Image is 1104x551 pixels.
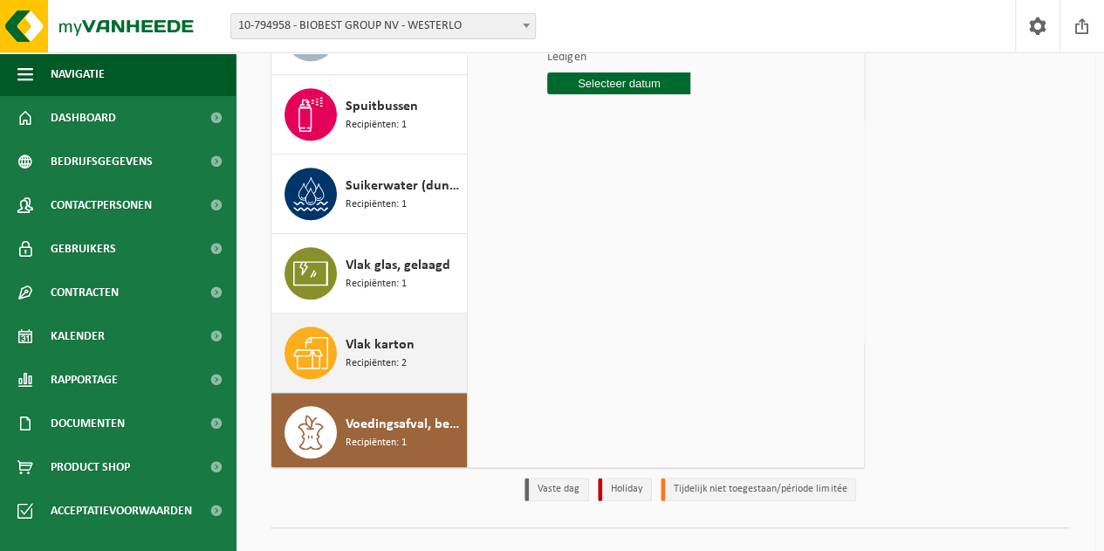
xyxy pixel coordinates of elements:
span: Recipiënten: 2 [346,355,407,372]
span: Contracten [51,271,119,314]
input: Selecteer datum [547,72,690,94]
span: Kalender [51,314,105,358]
span: Acceptatievoorwaarden [51,489,192,533]
span: Contactpersonen [51,183,152,227]
span: Product Shop [51,445,130,489]
span: Navigatie [51,52,105,96]
button: Voedingsafval, bevat producten van dierlijke oorsprong, onverpakt, categorie 3 Recipiënten: 1 [271,393,468,472]
li: Holiday [598,478,652,501]
span: Voedingsafval, bevat producten van dierlijke oorsprong, onverpakt, categorie 3 [346,414,463,435]
span: 10-794958 - BIOBEST GROUP NV - WESTERLO [230,13,536,39]
span: Gebruikers [51,227,116,271]
span: Recipiënten: 1 [346,435,407,451]
button: Vlak karton Recipiënten: 2 [271,313,468,393]
span: Spuitbussen [346,96,418,117]
p: Ledigen [547,52,833,64]
span: Recipiënten: 1 [346,117,407,134]
span: 10-794958 - BIOBEST GROUP NV - WESTERLO [231,14,535,38]
span: Recipiënten: 1 [346,196,407,213]
li: Tijdelijk niet toegestaan/période limitée [661,478,856,501]
span: Vlak glas, gelaagd [346,255,450,276]
span: Rapportage [51,358,118,402]
button: Suikerwater (dunne fractie) Recipiënten: 1 [271,155,468,234]
button: Spuitbussen Recipiënten: 1 [271,75,468,155]
span: Suikerwater (dunne fractie) [346,176,463,196]
span: Documenten [51,402,125,445]
span: Dashboard [51,96,116,140]
span: Recipiënten: 1 [346,276,407,293]
span: Bedrijfsgegevens [51,140,153,183]
span: Vlak karton [346,334,415,355]
li: Vaste dag [525,478,589,501]
button: Vlak glas, gelaagd Recipiënten: 1 [271,234,468,313]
